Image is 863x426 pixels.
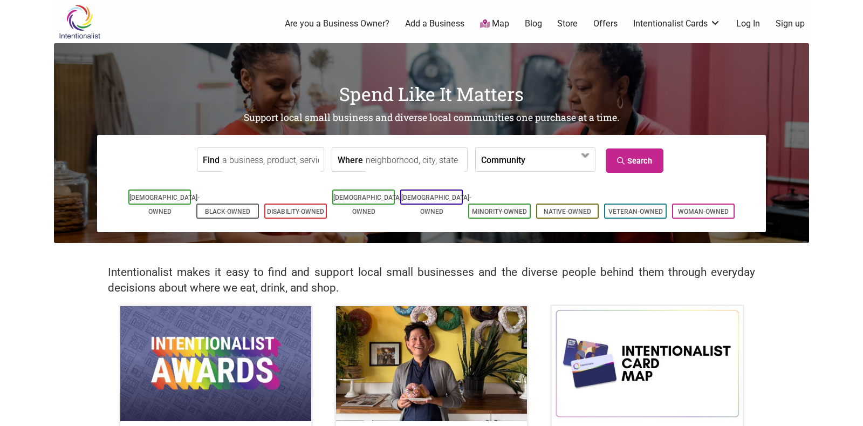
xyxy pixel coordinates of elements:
img: Intentionalist Card Map [552,306,743,421]
h1: Spend Like It Matters [54,81,809,107]
a: Add a Business [405,18,464,30]
img: Intentionalist [54,4,105,39]
a: Are you a Business Owner? [285,18,389,30]
a: Woman-Owned [678,208,729,215]
a: [DEMOGRAPHIC_DATA]-Owned [401,194,471,215]
input: a business, product, service [222,148,321,172]
a: Minority-Owned [472,208,527,215]
label: Community [481,148,525,171]
a: Veteran-Owned [608,208,663,215]
a: Black-Owned [205,208,250,215]
a: Disability-Owned [267,208,324,215]
a: Store [557,18,578,30]
input: neighborhood, city, state [366,148,464,172]
a: Sign up [776,18,805,30]
a: [DEMOGRAPHIC_DATA]-Owned [129,194,200,215]
h2: Intentionalist makes it easy to find and support local small businesses and the diverse people be... [108,265,755,296]
img: King Donuts - Hong Chhuor [336,306,527,421]
a: Search [606,148,663,173]
a: Map [480,18,509,30]
img: Intentionalist Awards [120,306,311,421]
h2: Support local small business and diverse local communities one purchase at a time. [54,111,809,125]
label: Where [338,148,363,171]
a: [DEMOGRAPHIC_DATA]-Owned [333,194,403,215]
a: Blog [525,18,542,30]
a: Offers [593,18,618,30]
a: Log In [736,18,760,30]
a: Intentionalist Cards [633,18,721,30]
a: Native-Owned [544,208,591,215]
label: Find [203,148,220,171]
